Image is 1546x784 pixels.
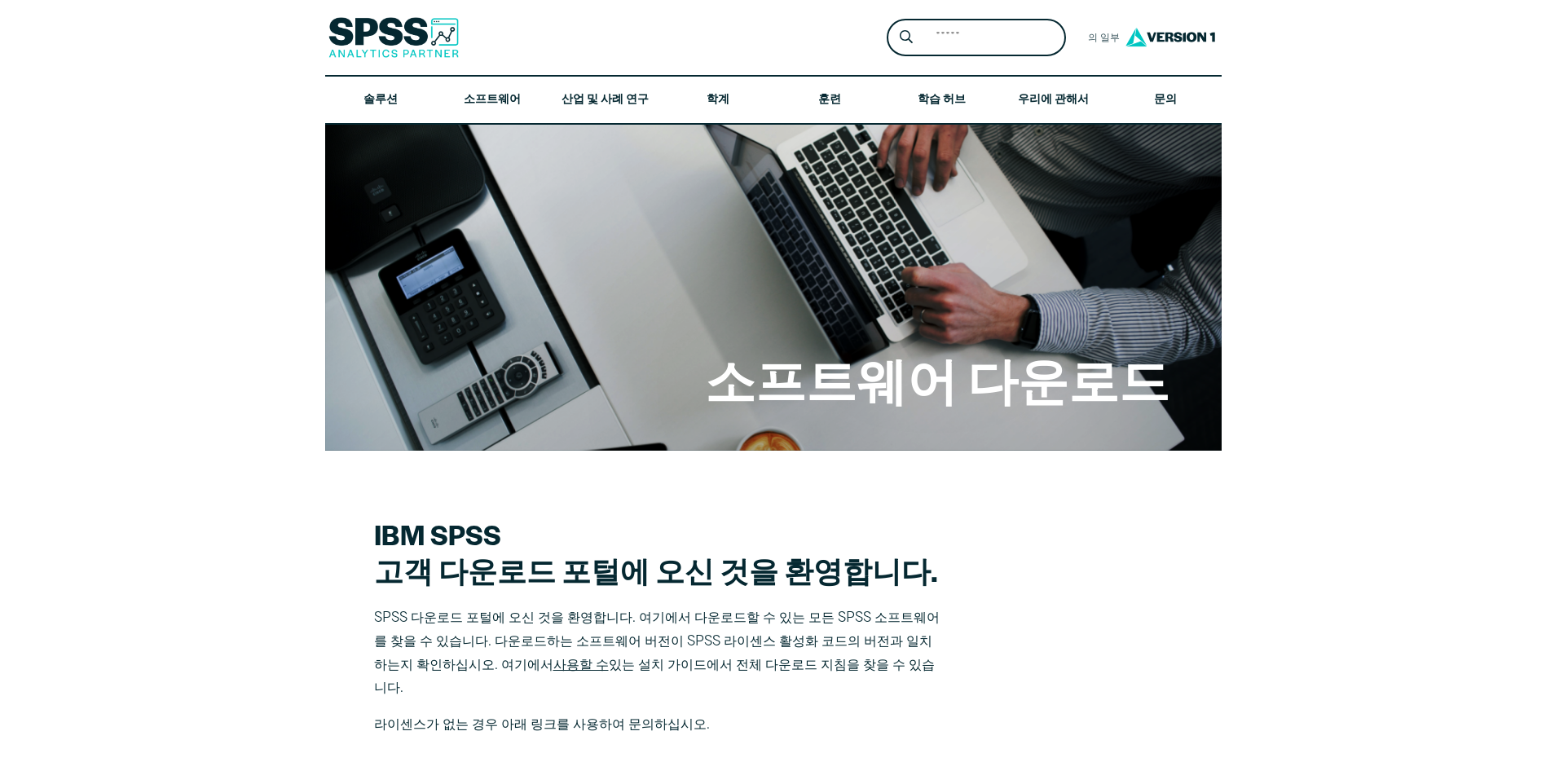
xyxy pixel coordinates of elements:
a: 소프트웨어 [437,77,548,124]
a: 솔루션 [325,77,437,124]
a: 문의 [1109,77,1221,124]
form: 사이트 헤더 검색 양식 [887,19,1066,57]
a: 학습 허브 [886,77,998,124]
a: 사용할 수 [553,659,609,672]
svg: 돋보기 아이콘 검색 [900,30,913,44]
nav: 데스크톱 버전의 사이트 메인 메뉴 [325,77,1222,124]
p: SPSS 다운로드 포털에 오신 것을 환영합니다. 여기에서 다운로드할 수 있는 모든 SPSS 소프트웨어를 찾을 수 있습니다. 다운로드하는 소프트웨어 버전이 SPSS 라이센스 활... [374,607,945,701]
img: Version1 로고 [1121,22,1219,52]
span: 의 일부 [1079,27,1121,51]
p: 라이센스가 없는 경우 아래 링크를 사용하여 문의하십시오. [374,714,945,738]
a: 산업 및 사례 연구 [548,77,662,124]
a: 훈련 [773,77,885,124]
h2: IBM SPSS 고객 다운로드 포털에 오신 것을 환영합니다. [374,516,945,589]
a: 우리에 관해서 [998,77,1109,124]
a: 학계 [662,77,773,124]
button: 돋보기 아이콘 검색 [891,23,921,53]
h1: 소프트웨어 다운로드 [705,349,1169,412]
img: SPSS Analytics 파트너 [328,17,459,58]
